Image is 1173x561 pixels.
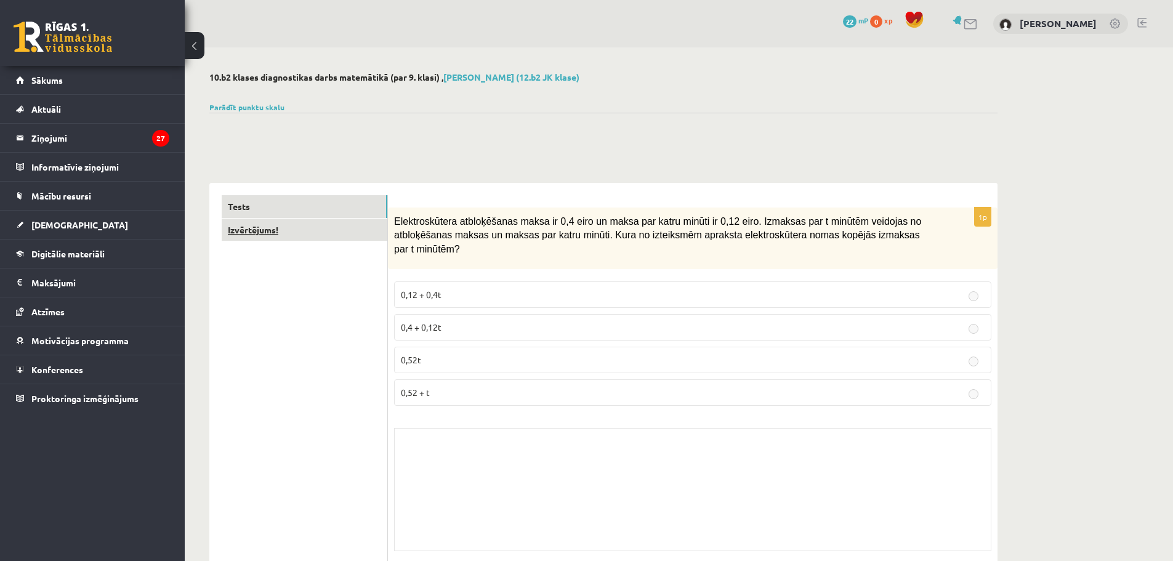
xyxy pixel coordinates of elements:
span: Digitālie materiāli [31,248,105,259]
span: 0 [870,15,882,28]
a: [PERSON_NAME] (12.b2 JK klase) [443,71,579,83]
span: xp [884,15,892,25]
span: 0,12 + 0,4t [401,289,441,300]
p: 1p [974,207,991,227]
span: 0,4 + 0,12t [401,321,441,333]
a: Proktoringa izmēģinājums [16,384,169,413]
a: Konferences [16,355,169,384]
span: Motivācijas programma [31,335,129,346]
span: Elektroskūtera atbloķēšanas maksa ir 0,4 eiro un maksa par katru minūti ir 0,12 eiro. Izmaksas pa... [394,216,921,254]
a: Tests [222,195,387,218]
span: Konferences [31,364,83,375]
legend: Maksājumi [31,268,169,297]
span: Proktoringa izmēģinājums [31,393,139,404]
a: [PERSON_NAME] [1020,17,1097,30]
a: [DEMOGRAPHIC_DATA] [16,211,169,239]
a: Informatīvie ziņojumi [16,153,169,181]
i: 27 [152,130,169,147]
span: Mācību resursi [31,190,91,201]
a: 0 xp [870,15,898,25]
a: Sākums [16,66,169,94]
input: 0,52t [969,357,978,366]
input: 0,52 + t [969,389,978,399]
a: Mācību resursi [16,182,169,210]
a: Maksājumi [16,268,169,297]
a: Rīgas 1. Tālmācības vidusskola [14,22,112,52]
span: Atzīmes [31,306,65,317]
legend: Informatīvie ziņojumi [31,153,169,181]
a: Izvērtējums! [222,219,387,241]
img: Daniels Kirjanovs [999,18,1012,31]
span: mP [858,15,868,25]
span: 0,52 + t [401,387,430,398]
h2: 10.b2 klases diagnostikas darbs matemātikā (par 9. klasi) , [209,72,998,83]
a: Digitālie materiāli [16,240,169,268]
a: Aktuāli [16,95,169,123]
a: Parādīt punktu skalu [209,102,284,112]
a: 22 mP [843,15,868,25]
input: 0,4 + 0,12t [969,324,978,334]
a: Motivācijas programma [16,326,169,355]
a: Ziņojumi27 [16,124,169,152]
a: Atzīmes [16,297,169,326]
span: 0,52t [401,354,421,365]
span: Aktuāli [31,103,61,115]
span: [DEMOGRAPHIC_DATA] [31,219,128,230]
legend: Ziņojumi [31,124,169,152]
span: Sākums [31,75,63,86]
span: 22 [843,15,857,28]
input: 0,12 + 0,4t [969,291,978,301]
